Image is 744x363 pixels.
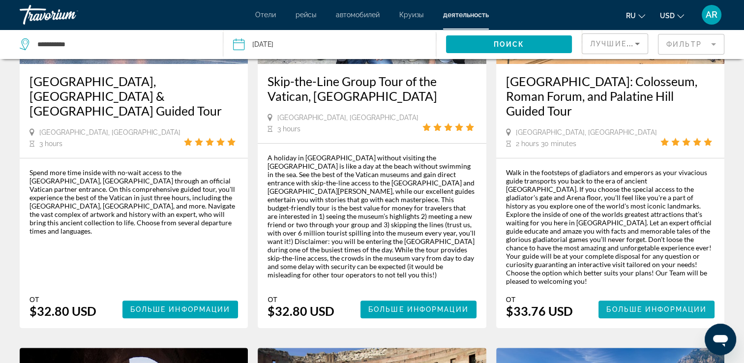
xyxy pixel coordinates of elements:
[516,140,576,148] span: 2 hours 30 minutes
[506,168,714,285] div: Walk in the footsteps of gladiators and emperors as your vivacious guide transports you back to t...
[660,12,675,20] span: USD
[39,140,62,148] span: 3 hours
[30,295,96,303] div: От
[598,301,714,318] button: Больше информации
[268,153,476,279] div: A holiday in [GEOGRAPHIC_DATA] without visiting the [GEOGRAPHIC_DATA] is like a day at the beach ...
[706,10,717,20] span: AR
[606,305,707,313] span: Больше информации
[590,40,677,48] span: Лучшие продавцы
[39,128,180,136] span: [GEOGRAPHIC_DATA], [GEOGRAPHIC_DATA]
[660,8,684,23] button: Change currency
[699,4,724,25] button: User Menu
[368,305,469,313] span: Больше информации
[277,125,300,133] span: 3 hours
[296,11,316,19] a: рейсы
[277,114,418,121] span: [GEOGRAPHIC_DATA], [GEOGRAPHIC_DATA]
[705,324,736,355] iframe: Кнопка запуска окна обмена сообщениями
[268,74,476,103] a: Skip-the-Line Group Tour of the Vatican, [GEOGRAPHIC_DATA]
[399,11,423,19] a: Круизы
[446,35,572,53] button: Поиск
[122,301,238,318] button: Больше информации
[233,30,436,59] button: Date: Oct 17, 2025
[268,295,334,303] div: От
[30,74,238,118] a: [GEOGRAPHIC_DATA], [GEOGRAPHIC_DATA] & [GEOGRAPHIC_DATA] Guided Tour
[658,33,724,55] button: Filter
[268,303,334,318] div: $32.80 USD
[626,8,645,23] button: Change language
[506,295,573,303] div: От
[255,11,276,19] a: Отели
[30,168,238,235] div: Spend more time inside with no-wait access to the [GEOGRAPHIC_DATA], [GEOGRAPHIC_DATA] through an...
[590,38,640,50] mat-select: Sort by
[506,74,714,118] a: [GEOGRAPHIC_DATA]: Colosseum, Roman Forum, and Palatine Hill Guided Tour
[20,2,118,28] a: Travorium
[494,40,525,48] span: Поиск
[506,303,573,318] div: $33.76 USD
[30,303,96,318] div: $32.80 USD
[336,11,380,19] a: автомобилей
[516,128,657,136] span: [GEOGRAPHIC_DATA], [GEOGRAPHIC_DATA]
[130,305,231,313] span: Больше информации
[626,12,636,20] span: ru
[443,11,489,19] a: деятельность
[360,301,476,318] button: Больше информации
